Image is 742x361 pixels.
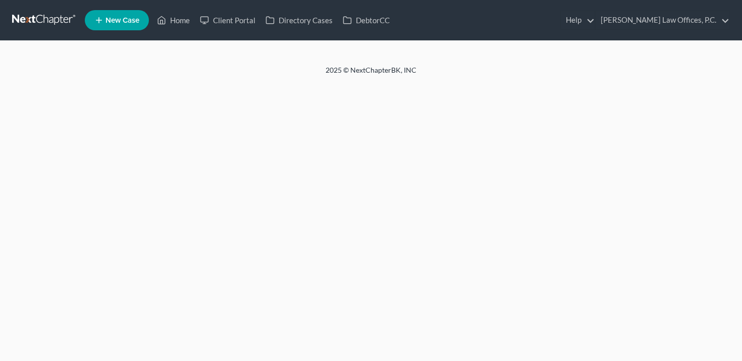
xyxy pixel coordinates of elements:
a: Help [561,11,595,29]
a: Client Portal [195,11,260,29]
div: 2025 © NextChapterBK, INC [83,65,659,83]
new-legal-case-button: New Case [85,10,149,30]
a: DebtorCC [338,11,395,29]
a: Home [152,11,195,29]
a: Directory Cases [260,11,338,29]
a: [PERSON_NAME] Law Offices, P.C. [596,11,729,29]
